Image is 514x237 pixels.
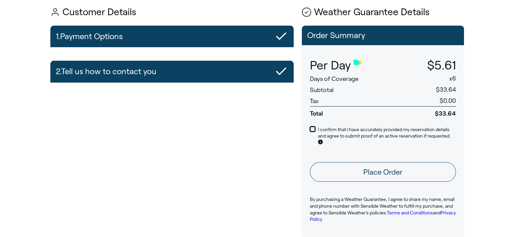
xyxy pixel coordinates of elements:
span: $33.64 [402,106,456,118]
h2: 1. Payment Options [56,28,123,45]
a: Terms and Conditions [387,210,433,215]
h2: 2. Tell us how to contact you [56,63,156,80]
button: 2.Tell us how to contact you [50,61,294,82]
button: Place Order [310,162,456,182]
span: Total [310,106,402,118]
span: x 6 [449,75,456,82]
p: Order Summary [307,31,459,40]
button: 1.Payment Options [50,26,294,47]
span: $33.64 [436,86,456,93]
span: Tax [310,98,319,105]
span: Subtotal [310,87,334,93]
p: By purchasing a Weather Guarantee, I agree to share my name, email and phone number with Sensible... [310,196,456,223]
h1: Customer Details [50,7,294,18]
p: I confirm that I have accurately provided my reservation details and agree to submit proof of an ... [318,126,456,146]
span: Days of Coverage [310,76,359,82]
span: $0.00 [440,97,456,104]
h1: Weather Guarantee Details [302,7,464,18]
span: $5.61 [427,59,456,72]
span: Per Day [310,59,351,72]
